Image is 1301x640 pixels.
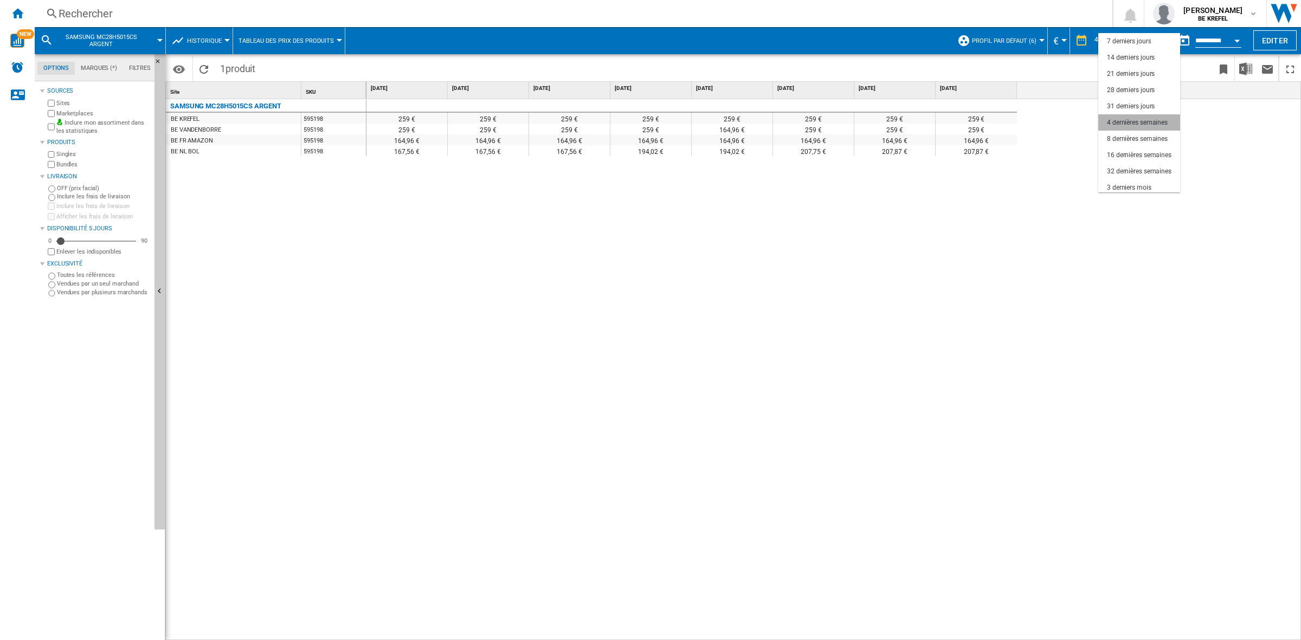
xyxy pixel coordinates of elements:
div: 14 derniers jours [1107,53,1155,62]
div: 16 dernières semaines [1107,151,1171,160]
div: 21 derniers jours [1107,69,1155,79]
div: 8 dernières semaines [1107,134,1168,144]
div: 4 dernières semaines [1107,118,1168,127]
div: 32 dernières semaines [1107,167,1171,176]
div: 7 derniers jours [1107,37,1151,46]
div: 28 derniers jours [1107,86,1155,95]
div: 31 derniers jours [1107,102,1155,111]
div: 3 derniers mois [1107,183,1151,192]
